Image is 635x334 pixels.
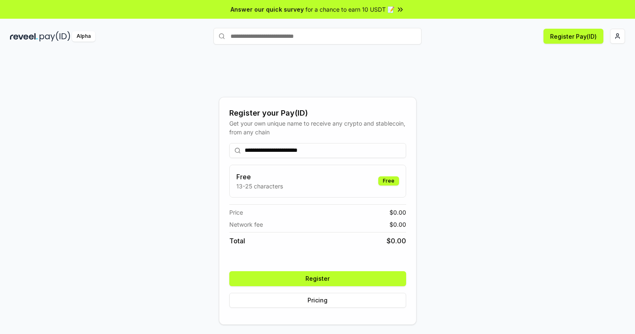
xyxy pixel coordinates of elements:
[72,31,95,42] div: Alpha
[229,119,406,136] div: Get your own unique name to receive any crypto and stablecoin, from any chain
[305,5,394,14] span: for a chance to earn 10 USDT 📝
[229,107,406,119] div: Register your Pay(ID)
[40,31,70,42] img: pay_id
[543,29,603,44] button: Register Pay(ID)
[10,31,38,42] img: reveel_dark
[229,236,245,246] span: Total
[389,208,406,217] span: $ 0.00
[229,220,263,229] span: Network fee
[229,271,406,286] button: Register
[229,293,406,308] button: Pricing
[231,5,304,14] span: Answer our quick survey
[236,172,283,182] h3: Free
[378,176,399,186] div: Free
[236,182,283,191] p: 13-25 characters
[389,220,406,229] span: $ 0.00
[387,236,406,246] span: $ 0.00
[229,208,243,217] span: Price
